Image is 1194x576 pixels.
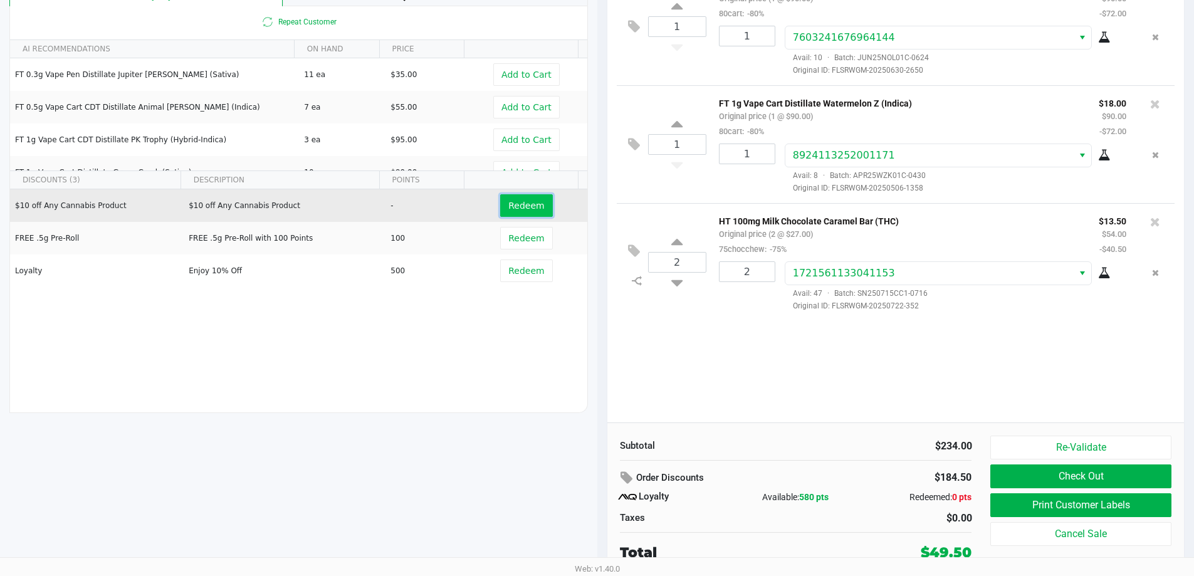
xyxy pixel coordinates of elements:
td: FREE .5g Pre-Roll [10,222,183,254]
small: -$40.50 [1099,244,1126,254]
th: ON HAND [294,40,379,58]
span: 7603241676964144 [793,31,895,43]
button: Check Out [990,464,1171,488]
button: Select [1073,262,1091,285]
button: Print Customer Labels [990,493,1171,517]
th: POINTS [379,171,464,189]
span: 0 pts [952,492,971,502]
span: Avail: 47 Batch: SN250715CC1-0716 [785,289,928,298]
td: $10 off Any Cannabis Product [10,189,183,222]
div: Total [620,542,842,563]
small: $54.00 [1102,229,1126,239]
span: -80% [744,9,764,18]
span: Add to Cart [501,167,552,177]
td: FT 0.3g Vape Pen Distillate Jupiter [PERSON_NAME] (Sativa) [10,58,298,91]
button: Cancel Sale [990,522,1171,546]
div: Loyalty [620,490,737,505]
button: Remove the package from the orderLine [1147,144,1164,167]
small: Original price (1 @ $90.00) [719,112,813,121]
span: Avail: 8 Batch: APR25WZK01C-0430 [785,171,926,180]
span: Redeem [508,266,544,276]
div: Available: [737,491,854,504]
span: Web: v1.40.0 [575,564,620,573]
button: Redeem [500,227,552,249]
div: $184.50 [867,467,971,488]
td: 7 ea [298,91,385,123]
td: FT 1g Vape Cart Distillate Green Crack (Sativa) [10,156,298,189]
small: 80cart: [719,127,764,136]
span: $55.00 [390,103,417,112]
div: Order Discounts [620,467,849,490]
td: FT 0.5g Vape Cart CDT Distillate Animal [PERSON_NAME] (Indica) [10,91,298,123]
span: 580 pts [799,492,829,502]
td: 3 ea [298,123,385,156]
span: $90.00 [390,168,417,177]
small: -$72.00 [1099,127,1126,136]
td: 500 [385,254,471,287]
div: $234.00 [805,439,972,454]
p: $18.00 [1099,95,1126,108]
span: Original ID: FLSRWGM-20250506-1358 [785,182,1126,194]
td: $10 off Any Cannabis Product [183,189,385,222]
button: Add to Cart [493,63,560,86]
span: · [818,171,830,180]
span: Add to Cart [501,135,552,145]
small: Original price (2 @ $27.00) [719,229,813,239]
small: 75chocchew: [719,244,787,254]
button: Add to Cart [493,96,560,118]
td: FT 1g Vape Cart CDT Distillate PK Trophy (Hybrid-Indica) [10,123,298,156]
span: -75% [767,244,787,254]
td: Loyalty [10,254,183,287]
th: DISCOUNTS (3) [10,171,181,189]
div: $0.00 [805,511,972,526]
button: Remove the package from the orderLine [1147,26,1164,49]
td: 10 ea [298,156,385,189]
th: AI RECOMMENDATIONS [10,40,294,58]
button: Select [1073,26,1091,49]
div: Redeemed: [854,491,971,504]
span: Original ID: FLSRWGM-20250722-352 [785,300,1126,312]
span: -80% [744,127,764,136]
span: 8924113252001171 [793,149,895,161]
span: $35.00 [390,70,417,79]
div: Subtotal [620,439,787,453]
span: Avail: 10 Batch: JUN25NOL01C-0624 [785,53,929,62]
div: $49.50 [921,542,971,563]
p: HT 100mg Milk Chocolate Caramel Bar (THC) [719,213,1080,226]
span: Redeem [508,201,544,211]
td: - [385,189,471,222]
span: · [822,289,834,298]
button: Redeem [500,194,552,217]
th: DESCRIPTION [181,171,379,189]
th: PRICE [379,40,464,58]
span: Repeat Customer [10,14,587,29]
button: Add to Cart [493,161,560,184]
div: Taxes [620,511,787,525]
span: Add to Cart [501,70,552,80]
span: Original ID: FLSRWGM-20250630-2650 [785,65,1126,76]
td: 100 [385,222,471,254]
small: -$72.00 [1099,9,1126,18]
span: 1721561133041153 [793,267,895,279]
p: FT 1g Vape Cart Distillate Watermelon Z (Indica) [719,95,1080,108]
span: $95.00 [390,135,417,144]
span: Add to Cart [501,102,552,112]
button: Add to Cart [493,128,560,151]
td: 11 ea [298,58,385,91]
button: Select [1073,144,1091,167]
small: 80cart: [719,9,764,18]
inline-svg: Split item qty to new line [626,273,648,289]
td: Enjoy 10% Off [183,254,385,287]
span: · [822,53,834,62]
button: Remove the package from the orderLine [1147,261,1164,285]
div: Data table [10,171,587,378]
span: Redeem [508,233,544,243]
div: Data table [10,40,587,170]
p: $13.50 [1099,213,1126,226]
td: FREE .5g Pre-Roll with 100 Points [183,222,385,254]
button: Redeem [500,259,552,282]
inline-svg: Is repeat customer [260,14,275,29]
button: Re-Validate [990,436,1171,459]
small: $90.00 [1102,112,1126,121]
